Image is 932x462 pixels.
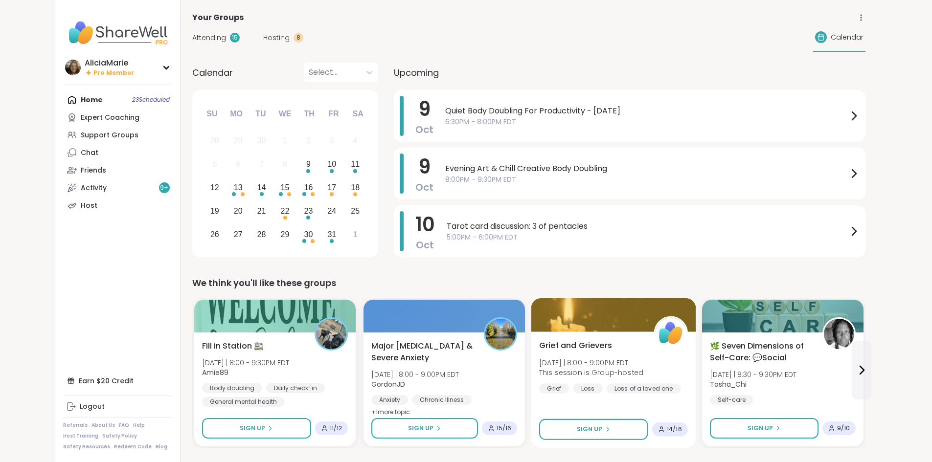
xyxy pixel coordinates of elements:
div: Choose Saturday, October 25th, 2025 [345,200,366,221]
div: 7 [259,157,264,171]
a: Redeem Code [114,443,152,450]
span: 9 / 10 [837,424,850,432]
div: 9 [306,157,311,171]
div: 8 [294,33,303,43]
div: Self-care [710,395,753,405]
div: Fr [323,103,344,125]
div: Choose Sunday, October 12th, 2025 [205,177,226,198]
button: Sign Up [539,419,648,440]
span: 15 / 16 [497,424,511,432]
span: Upcoming [394,66,439,79]
span: Oct [415,180,433,194]
div: 1 [283,134,287,147]
button: Sign Up [710,418,818,439]
div: 27 [234,228,243,241]
div: Grief [539,383,569,393]
div: Choose Tuesday, October 14th, 2025 [251,177,272,198]
span: Fill in Station 🚉 [202,340,264,352]
div: 19 [210,204,219,218]
div: Loss [573,383,602,393]
div: We think you'll like these groups [192,276,865,290]
div: 10 [327,157,336,171]
div: 30 [257,134,266,147]
span: Evening Art & Chill Creative Body Doubling [445,163,848,175]
div: Choose Wednesday, October 22nd, 2025 [274,200,296,221]
div: Choose Wednesday, October 15th, 2025 [274,177,296,198]
div: Su [201,103,223,125]
a: Expert Coaching [63,109,172,126]
button: Sign Up [371,418,478,439]
div: Choose Wednesday, October 29th, 2025 [274,224,296,245]
span: 11 / 12 [330,424,342,432]
div: 3 [330,134,334,147]
img: Tasha_Chi [824,319,854,349]
div: 12 [210,181,219,194]
div: 25 [351,204,360,218]
div: 20 [234,204,243,218]
div: 6 [236,157,240,171]
span: Pro Member [93,69,134,77]
span: [DATE] | 8:00 - 9:00PM EDT [539,357,643,367]
div: Choose Sunday, October 26th, 2025 [205,224,226,245]
img: GordonJD [485,319,516,349]
div: Not available Wednesday, October 8th, 2025 [274,154,296,175]
div: General mental health [202,397,285,407]
a: Blog [156,443,167,450]
span: 9 [418,95,431,123]
div: Not available Wednesday, October 1st, 2025 [274,131,296,152]
span: Hosting [263,33,290,43]
b: Amie89 [202,368,228,377]
div: 13 [234,181,243,194]
div: Chat [81,148,98,158]
span: 9 [418,153,431,180]
div: 11 [351,157,360,171]
img: ShareWell Nav Logo [63,16,172,50]
a: Activity9+ [63,179,172,197]
div: 26 [210,228,219,241]
a: Host Training [63,433,98,440]
span: 5:00PM - 6:00PM EDT [447,232,848,242]
span: 10 [415,211,435,238]
span: Major [MEDICAL_DATA] & Severe Anxiety [371,340,473,364]
div: Not available Monday, October 6th, 2025 [227,154,249,175]
a: Logout [63,398,172,416]
span: 🌿 Seven Dimensions of Self-Care: 💬Social [710,340,812,364]
span: 6:30PM - 8:00PM EDT [445,117,848,127]
div: 23 [304,204,313,218]
div: Choose Sunday, October 19th, 2025 [205,200,226,221]
a: Support Groups [63,126,172,144]
div: 1 [353,228,358,241]
div: Choose Monday, October 27th, 2025 [227,224,249,245]
div: Friends [81,166,106,176]
div: Loss of a loved one [606,383,681,393]
span: Attending [192,33,226,43]
span: Calendar [192,66,233,79]
div: Choose Tuesday, October 28th, 2025 [251,224,272,245]
div: Choose Thursday, October 30th, 2025 [298,224,319,245]
div: Earn $20 Credit [63,372,172,390]
a: Help [133,422,145,429]
div: 8 [283,157,287,171]
div: Choose Saturday, November 1st, 2025 [345,224,366,245]
div: Choose Thursday, October 16th, 2025 [298,177,319,198]
span: Grief and Grievers [539,340,612,352]
button: Sign Up [202,418,311,439]
span: 8:00PM - 9:30PM EDT [445,175,848,185]
div: 17 [327,181,336,194]
div: Not available Saturday, October 4th, 2025 [345,131,366,152]
a: Chat [63,144,172,161]
div: Host [81,201,97,211]
div: AliciaMarie [85,58,134,68]
div: 4 [353,134,358,147]
div: Not available Tuesday, September 30th, 2025 [251,131,272,152]
div: Tu [250,103,272,125]
div: 29 [234,134,243,147]
a: FAQ [119,422,129,429]
a: Friends [63,161,172,179]
div: Activity [81,183,107,193]
span: Sign Up [576,425,602,434]
div: month 2025-10 [203,129,367,246]
span: This session is Group-hosted [539,368,643,377]
div: Choose Saturday, October 18th, 2025 [345,177,366,198]
span: Oct [415,123,433,136]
